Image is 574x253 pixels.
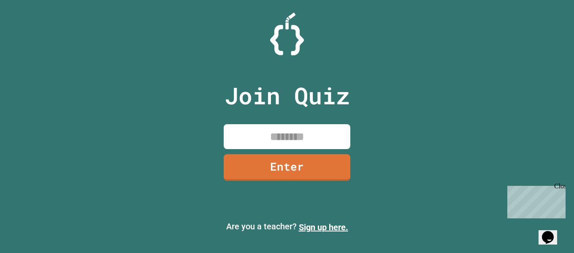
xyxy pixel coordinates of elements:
[270,13,304,55] img: Logo.svg
[7,220,567,234] p: Are you a teacher?
[539,219,566,245] iframe: chat widget
[299,222,348,232] a: Sign up here.
[504,182,566,218] iframe: chat widget
[3,3,58,54] div: Chat with us now!Close
[224,154,350,181] a: Enter
[225,78,350,113] p: Join Quiz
